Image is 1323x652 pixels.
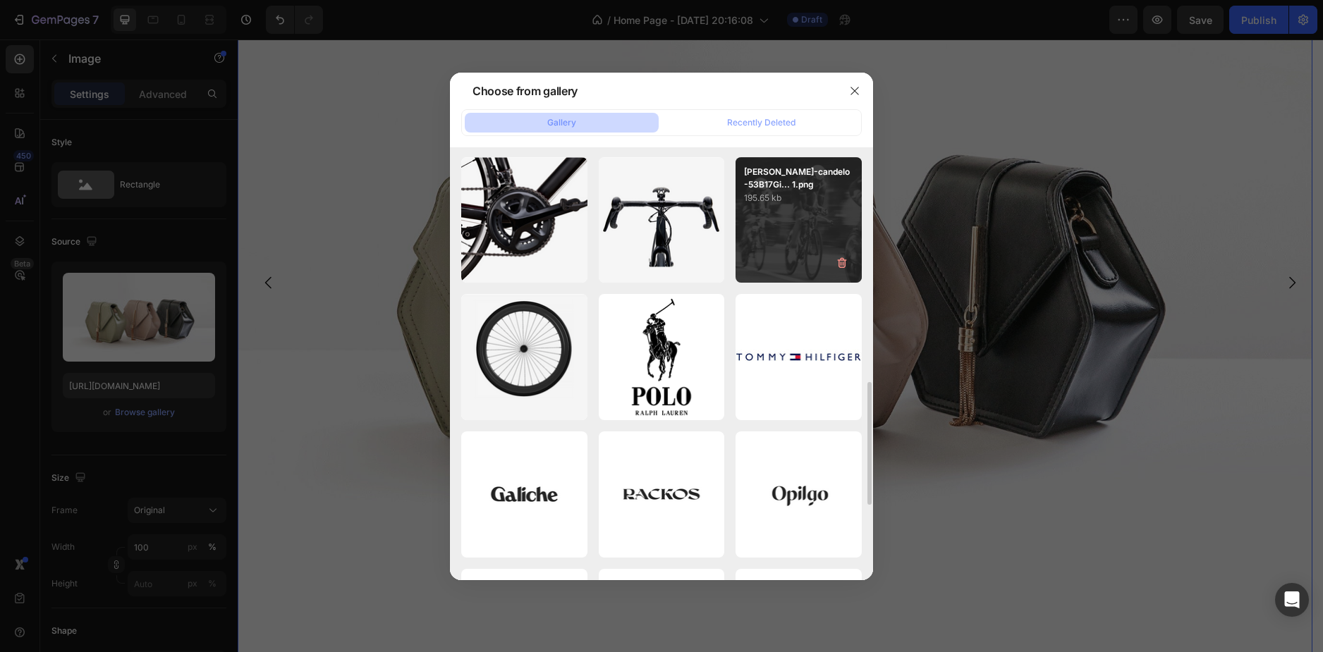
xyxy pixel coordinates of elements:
[599,294,725,420] img: image
[1275,583,1309,617] div: Open Intercom Messenger
[465,113,659,133] button: Gallery
[727,116,795,129] div: Recently Deleted
[736,467,862,520] img: image
[744,166,853,191] p: [PERSON_NAME]-candelo-53B17Gi... 1.png
[1035,223,1074,263] button: Carousel Next Arrow
[744,191,853,205] p: 195.65 kb
[461,467,587,520] img: image
[599,157,725,283] img: image
[599,467,725,520] img: image
[461,157,587,283] img: image
[664,113,858,133] button: Recently Deleted
[547,116,576,129] div: Gallery
[472,82,578,99] div: Choose from gallery
[461,294,587,420] img: image
[736,321,862,392] img: image
[11,223,51,263] button: Carousel Back Arrow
